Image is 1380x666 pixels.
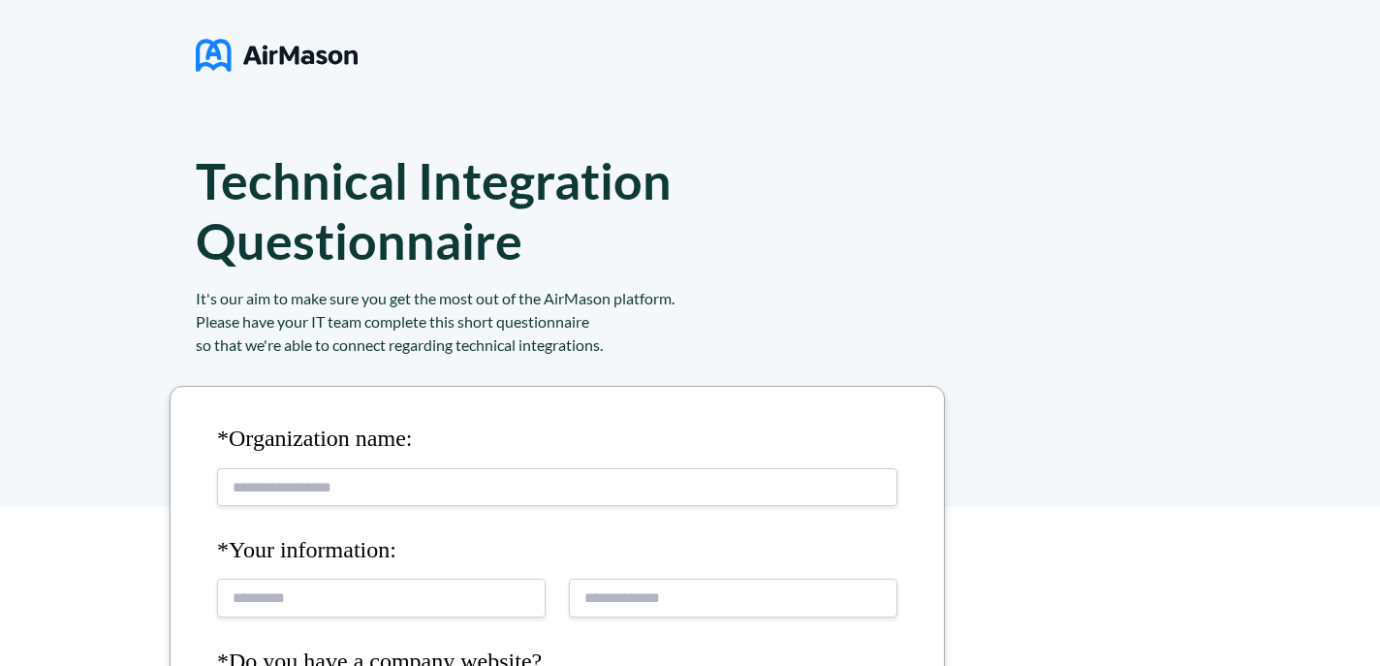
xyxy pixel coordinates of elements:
[217,426,897,453] h4: *Organization name:
[217,537,897,564] h4: *Your information:
[196,333,990,357] div: so that we're able to connect regarding technical integrations.
[196,287,990,310] div: It's our aim to make sure you get the most out of the AirMason platform.
[196,150,764,270] h1: Technical Integration Questionnaire
[196,310,990,333] div: Please have your IT team complete this short questionnaire
[196,31,358,79] img: logo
